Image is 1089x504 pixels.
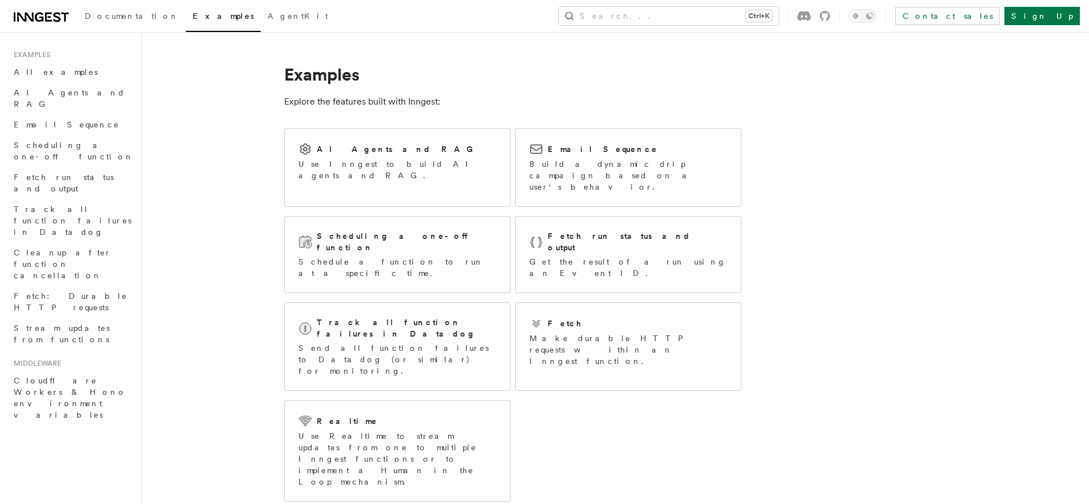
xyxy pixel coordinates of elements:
a: Documentation [78,3,186,31]
a: Sign Up [1004,7,1080,25]
h2: Track all function failures in Datadog [317,317,496,339]
a: Fetch run status and outputGet the result of a run using an Event ID. [515,216,741,293]
span: Track all function failures in Datadog [14,205,131,237]
span: AgentKit [268,11,328,21]
span: Examples [193,11,254,21]
span: All examples [14,67,98,77]
p: Use Realtime to stream updates from one to multiple Inngest functions or to implement a Human in ... [298,430,496,487]
span: Documentation [85,11,179,21]
a: Email SequenceBuild a dynamic drip campaign based on a user's behavior. [515,128,741,207]
a: Scheduling a one-off functionSchedule a function to run at a specific time. [284,216,510,293]
span: Examples [9,50,50,59]
a: AI Agents and RAG [9,82,134,114]
p: Build a dynamic drip campaign based on a user's behavior. [529,158,727,193]
p: Schedule a function to run at a specific time. [298,256,496,279]
span: Fetch run status and output [14,173,114,193]
h2: Email Sequence [548,143,658,155]
a: Stream updates from functions [9,318,134,350]
a: AI Agents and RAGUse Inngest to build AI agents and RAG. [284,128,510,207]
a: Fetch run status and output [9,167,134,199]
h1: Examples [284,64,741,85]
a: Email Sequence [9,114,134,135]
span: AI Agents and RAG [14,88,125,109]
span: Fetch: Durable HTTP requests [14,291,127,312]
a: Cloudflare Workers & Hono environment variables [9,370,134,425]
p: Send all function failures to Datadog (or similar) for monitoring. [298,342,496,377]
a: Contact sales [895,7,1000,25]
span: Middleware [9,359,61,368]
a: Cleanup after function cancellation [9,242,134,286]
h2: Realtime [317,415,378,427]
span: Stream updates from functions [14,323,110,344]
button: Toggle dark mode [849,9,876,23]
h2: Fetch [548,318,583,329]
a: Track all function failures in Datadog [9,199,134,242]
span: Cleanup after function cancellation [14,248,111,280]
a: Scheduling a one-off function [9,135,134,167]
a: Fetch: Durable HTTP requests [9,286,134,318]
a: All examples [9,62,134,82]
span: Cloudflare Workers & Hono environment variables [14,376,126,419]
span: Email Sequence [14,120,119,129]
h2: Scheduling a one-off function [317,230,496,253]
p: Get the result of a run using an Event ID. [529,256,727,279]
kbd: Ctrl+K [746,10,772,22]
a: Examples [186,3,261,32]
h2: AI Agents and RAG [317,143,479,155]
a: FetchMake durable HTTP requests within an Inngest function. [515,302,741,391]
p: Make durable HTTP requests within an Inngest function. [529,333,727,367]
h2: Fetch run status and output [548,230,727,253]
button: Search...Ctrl+K [559,7,779,25]
span: Scheduling a one-off function [14,141,134,161]
a: AgentKit [261,3,335,31]
p: Use Inngest to build AI agents and RAG. [298,158,496,181]
a: RealtimeUse Realtime to stream updates from one to multiple Inngest functions or to implement a H... [284,400,510,502]
p: Explore the features built with Inngest: [284,94,741,110]
a: Track all function failures in DatadogSend all function failures to Datadog (or similar) for moni... [284,302,510,391]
